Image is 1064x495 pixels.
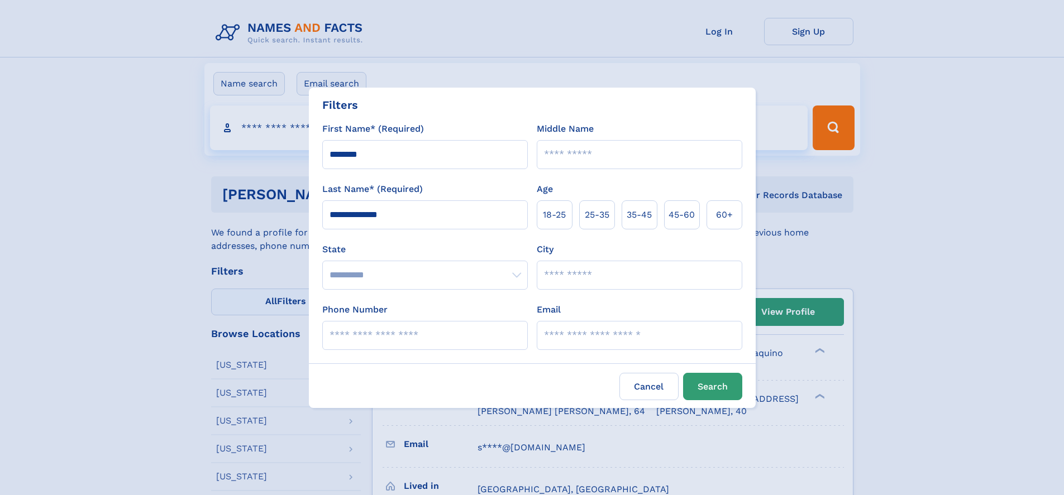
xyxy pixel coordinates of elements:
span: 60+ [716,208,733,222]
label: Last Name* (Required) [322,182,423,196]
label: Email [537,303,561,316]
label: Phone Number [322,303,388,316]
span: 25‑35 [585,208,609,222]
label: Middle Name [537,122,594,136]
span: 45‑60 [669,208,695,222]
label: State [322,243,528,256]
span: 35‑45 [627,208,652,222]
label: Age [537,182,553,196]
div: Filters [322,97,358,113]
label: City [537,243,554,256]
button: Search [683,373,742,400]
span: 18‑25 [543,208,566,222]
label: First Name* (Required) [322,122,424,136]
label: Cancel [619,373,679,400]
